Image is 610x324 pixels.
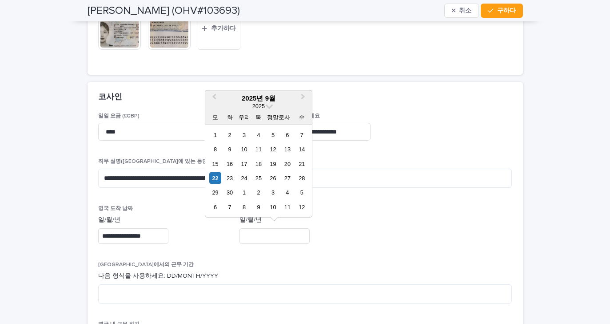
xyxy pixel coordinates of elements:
[223,129,235,141] div: 2025년 9월 2일 화요일을 선택하세요
[284,203,291,210] font: 11
[212,175,218,182] font: 22
[228,203,231,210] font: 7
[98,159,209,164] font: 직무 설명([GEOGRAPHIC_DATA]에 있는 동안)
[281,158,293,170] div: 2025년 9월 20일 토요일을 선택하세요
[281,172,293,184] div: 2025년 9월 27일 토요일을 선택하세요
[257,131,260,138] font: 4
[252,143,264,155] div: 2025년 9월 11일 목요일을 선택하세요
[241,160,247,167] font: 17
[255,160,262,167] font: 18
[284,113,290,120] font: 사
[98,273,218,279] font: 다음 형식을 사용하세요: DD/MONTH/YYYY
[286,189,289,196] font: 4
[444,4,479,18] button: 취소
[241,146,247,153] font: 10
[299,113,305,120] font: 수
[252,186,264,198] div: 2025년 10월 2일 목요일을 선택하세요
[242,94,275,101] font: 2025년 9월
[223,186,235,198] div: 2025년 9월 30일 화요일을 선택하세요
[296,172,308,184] div: 2025년 9월 28일 일요일을 선택하세요
[296,186,308,198] div: 2025년 10월 5일 일요일을 선택하세요
[223,143,235,155] div: 2025년 9월 9일 화요일을 선택하세요
[299,146,305,153] font: 14
[212,113,218,120] font: 모
[198,7,240,50] button: 추가하다
[252,201,264,213] div: 2025년 10월 9일 목요일을 선택하세요
[481,4,522,18] button: 구하다
[255,175,262,182] font: 25
[209,143,221,155] div: 2025년 9월 8일 월요일을 선택하세요
[223,172,235,184] div: 2025년 9월 23일 화요일을 선택하세요
[296,143,308,155] div: 2025년 9월 14일 일요일을 선택하세요
[296,158,308,170] div: 2025년 9월 21일 일요일을 선택하세요
[297,91,311,105] button: 다음 달
[209,172,221,184] div: 2025년 9월 22일 월요일을 선택하세요
[227,113,233,120] font: 화
[227,175,233,182] font: 23
[257,203,260,210] font: 9
[270,160,276,167] font: 19
[270,146,276,153] font: 12
[255,146,262,153] font: 11
[238,186,250,198] div: 2025년 10월 1일 수요일을 선택하세요
[299,203,305,210] font: 12
[98,93,122,101] font: 코사인
[241,175,247,182] font: 24
[98,206,133,211] font: 영국 도착 날짜
[238,129,250,141] div: 2025년 9월 3일 수요일을 선택하세요
[228,131,231,138] font: 2
[243,189,246,196] font: 1
[284,175,291,182] font: 27
[243,131,246,138] font: 3
[271,189,275,196] font: 3
[209,186,221,198] div: 2025년 9월 29일 월요일을 선택하세요
[267,158,279,170] div: 2025년 9월 19일 금요일을 선택하세요
[88,5,240,16] font: [PERSON_NAME] (OHV#103693)
[267,129,279,141] div: 2025년 9월 5일 금요일을 선택하세요
[267,143,279,155] div: 2025년 9월 12일 금요일을 선택하세요
[252,158,264,170] div: 2025년 9월 18일 목요일을 선택하세요
[209,158,221,170] div: 2025년 9월 15일 월요일을 선택하세요
[214,131,217,138] font: 1
[267,113,284,120] font: 정말로
[252,129,264,141] div: 2025년 9월 4일 목요일을 선택하세요
[214,203,217,210] font: 6
[300,131,303,138] font: 7
[228,146,231,153] font: 9
[252,102,265,109] font: 2025
[459,8,471,14] font: 취소
[212,189,218,196] font: 29
[497,8,516,14] font: 구하다
[238,158,250,170] div: 2025년 9월 17일 수요일을 선택하세요
[223,158,235,170] div: 2025년 9월 16일 화요일을 선택하세요
[267,186,279,198] div: 2025년 10월 3일 금요일을 선택하세요
[296,201,308,213] div: 2025년 10월 12일 일요일을 선택하세요
[296,129,308,141] div: 2025년 9월 7일 일요일을 선택하세요
[98,113,140,119] font: 일일 요금 (£GBP)
[238,201,250,213] div: 2025년 10월 8일 수요일을 선택하세요
[271,131,275,138] font: 5
[227,160,233,167] font: 16
[300,189,303,196] font: 5
[208,127,309,214] div: 2025-09월
[243,203,246,210] font: 8
[281,201,293,213] div: 2025년 10월 11일 토요일을 선택하세요
[299,160,305,167] font: 21
[270,175,276,182] font: 26
[227,189,233,196] font: 30
[281,143,293,155] div: 2025년 9월 13일 토요일을 선택하세요
[98,262,194,267] font: [GEOGRAPHIC_DATA]에서의 근무 기간
[299,175,305,182] font: 28
[239,113,250,120] font: 우리
[257,189,260,196] font: 2
[281,186,293,198] div: 2025년 10월 4일 토요일을 선택하세요
[212,160,218,167] font: 15
[211,25,236,32] font: 추가하다
[267,172,279,184] div: 2025년 9월 26일 금요일을 선택하세요
[98,217,120,223] font: 일/월/년
[270,203,276,210] font: 10
[209,129,221,141] div: 2025년 9월 1일 월요일을 선택하세요
[284,160,291,167] font: 20
[267,201,279,213] div: 2025년 10월 10일 금요일을 선택하세요
[209,201,221,213] div: 2025년 10월 6일 월요일을 선택하세요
